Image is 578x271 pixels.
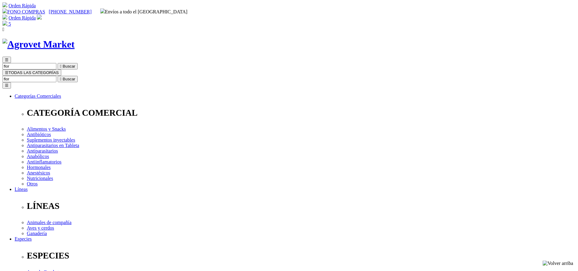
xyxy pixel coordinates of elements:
img: shopping-cart.svg [2,2,7,7]
a: Antibióticos [27,132,51,137]
a: Orden Rápida [9,3,36,8]
p: ESPECIES [27,251,576,261]
a: Anabólicos [27,154,49,159]
a: FONO COMPRAS [2,9,45,14]
i:  [60,64,62,69]
a: Anestésicos [27,170,50,175]
span: Buscar [63,64,75,69]
a: Ganadería [27,231,47,236]
i:  [2,27,4,32]
input: Buscar [2,76,56,82]
a: Alimentos y Snacks [27,126,66,132]
img: phone.svg [2,9,7,13]
span: ☰ [5,70,9,75]
a: Suplementos inyectables [27,137,75,143]
a: Categorías Comerciales [15,93,61,99]
span: Envíos a todo el [GEOGRAPHIC_DATA] [100,9,188,14]
a: Antiinflamatorios [27,159,62,164]
img: shopping-bag.svg [2,21,7,26]
img: Agrovet Market [2,39,75,50]
img: shopping-cart.svg [2,15,7,19]
span: 5 [9,21,11,26]
button: ☰ [2,82,11,89]
button:  Buscar [58,63,78,69]
img: delivery-truck.svg [100,9,105,13]
a: Otros [27,181,38,186]
img: user.svg [37,15,42,19]
a: 5 [2,21,11,26]
span: Buscar [63,77,75,81]
a: Antiparasitarios en Tableta [27,143,79,148]
a: Antiparasitarios [27,148,58,153]
p: CATEGORÍA COMERCIAL [27,108,576,118]
a: Especies [15,236,32,241]
a: Animales de compañía [27,220,72,225]
button: ☰ [2,57,11,63]
input: Buscar [2,63,56,69]
img: Volver arriba [543,261,573,266]
p: LÍNEAS [27,201,576,211]
a: Aves y cerdos [27,225,54,231]
span: ☰ [5,58,9,62]
a: Hormonales [27,165,51,170]
a: [PHONE_NUMBER] [49,9,91,14]
i:  [60,77,62,81]
button:  Buscar [58,76,78,82]
a: Orden Rápida [9,15,36,20]
a: Nutricionales [27,176,53,181]
a: Acceda a su cuenta de cliente [37,15,42,20]
a: Líneas [15,187,28,192]
button: ☰TODAS LAS CATEGORÍAS [2,69,61,76]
